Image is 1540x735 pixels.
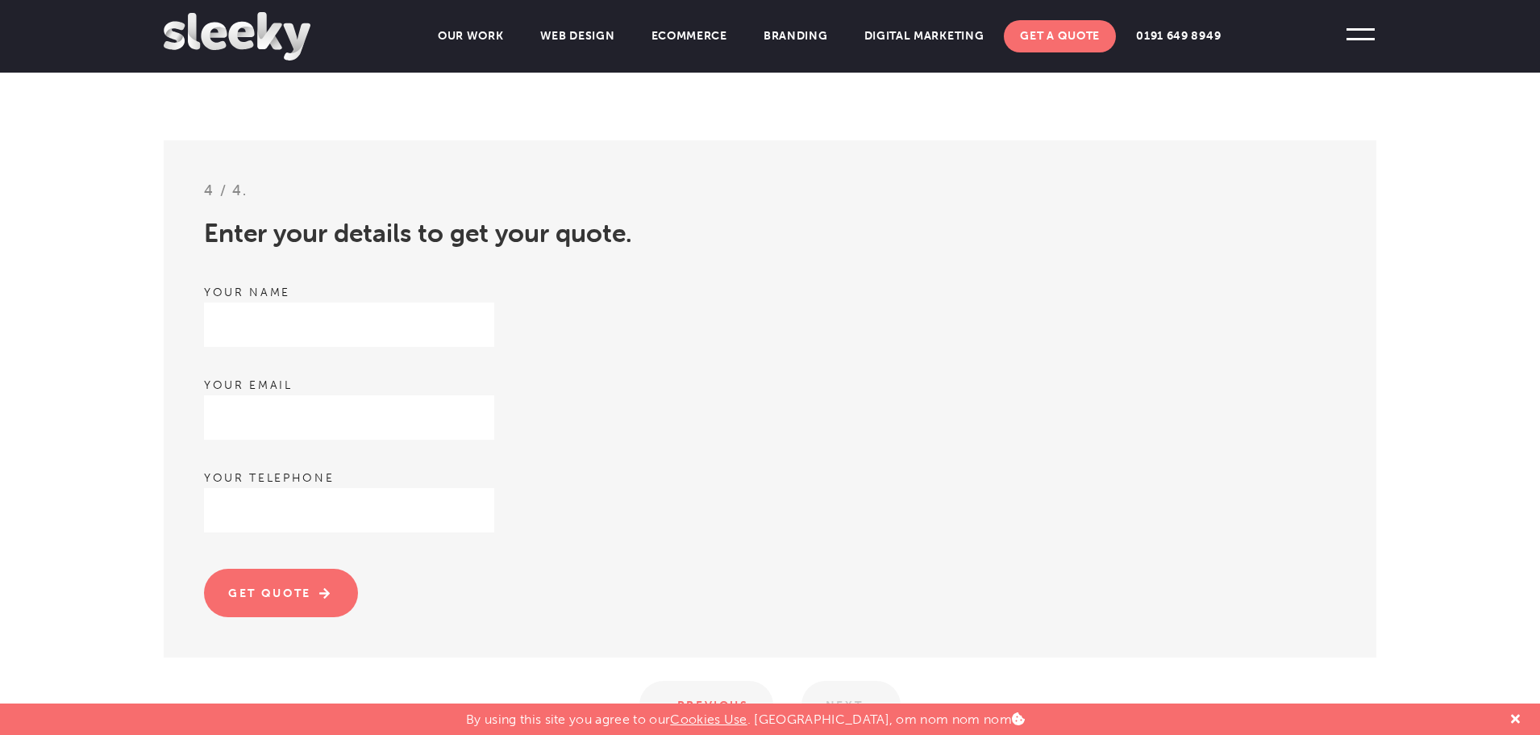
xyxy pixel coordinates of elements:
h2: Enter your details to get your quote. [204,212,1336,274]
a: 0191 649 8949 [1120,20,1237,52]
input: Get quote [204,569,358,617]
label: Your name [204,282,1336,303]
p: By using this site you agree to our . [GEOGRAPHIC_DATA], om nom nom nom [466,704,1025,727]
a: Cookies Use [670,712,747,727]
a: Branding [747,20,844,52]
a: Digital Marketing [848,20,1001,52]
a: Our Work [422,20,520,52]
a: Web Design [524,20,631,52]
label: Your telephone [204,468,1336,488]
h3: 4 / 4. [204,181,1336,212]
label: Your email [204,375,1336,395]
a: « Previous [639,681,773,729]
a: Next » [801,681,901,729]
a: Get A Quote [1004,20,1116,52]
a: Ecommerce [635,20,743,52]
img: Sleeky Web Design Newcastle [164,12,310,61]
